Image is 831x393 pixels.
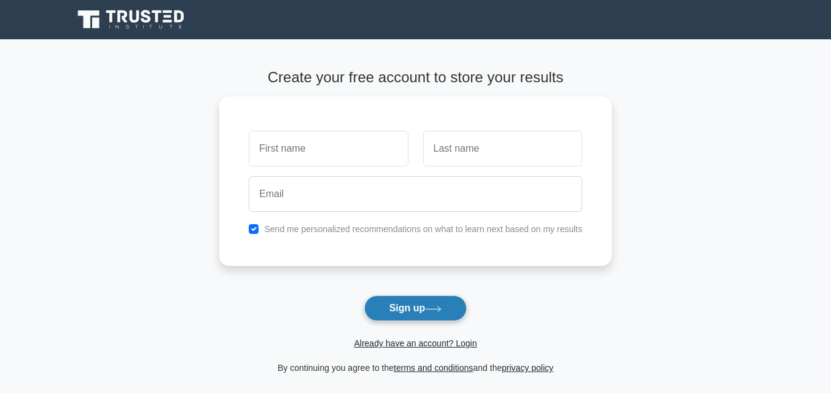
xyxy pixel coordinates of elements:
[364,295,467,321] button: Sign up
[394,363,473,373] a: terms and conditions
[264,224,582,234] label: Send me personalized recommendations on what to learn next based on my results
[212,360,619,375] div: By continuing you agree to the and the
[423,131,582,166] input: Last name
[354,338,477,348] a: Already have an account? Login
[249,176,582,212] input: Email
[219,69,612,87] h4: Create your free account to store your results
[502,363,553,373] a: privacy policy
[249,131,408,166] input: First name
